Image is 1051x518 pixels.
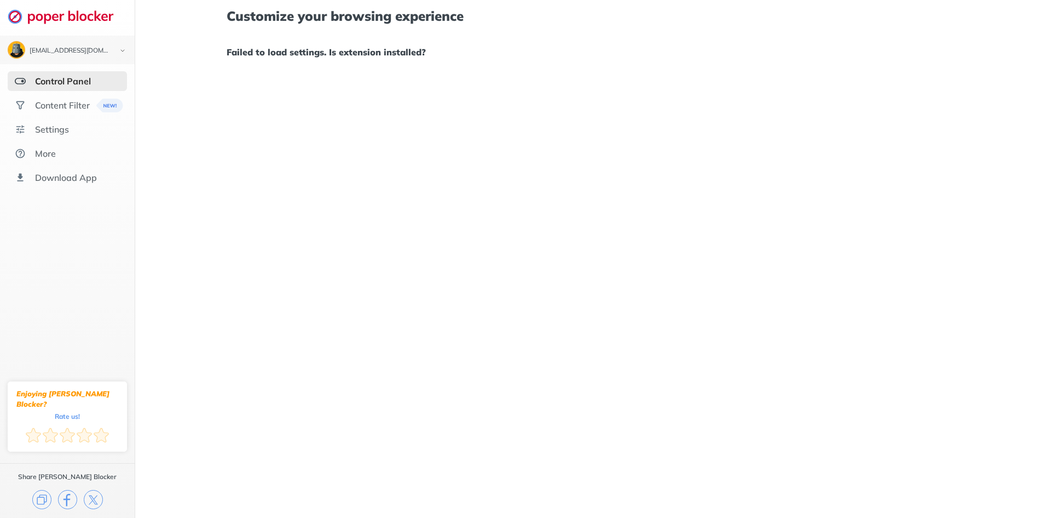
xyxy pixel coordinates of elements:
[15,172,26,183] img: download-app.svg
[55,414,80,419] div: Rate us!
[32,490,51,509] img: copy.svg
[15,148,26,159] img: about.svg
[15,100,26,111] img: social.svg
[15,76,26,87] img: features-selected.svg
[35,76,91,87] div: Control Panel
[8,9,125,24] img: logo-webpage.svg
[84,490,103,509] img: x.svg
[9,42,24,58] img: ACg8ocJ_PhfYdxqh7a1kgxJ0L4tksPPpjHwHhE8TC65IGNrWF3tfqEhPlw=s96-c
[35,148,56,159] div: More
[30,47,111,55] div: dust863@gmail.com
[227,45,959,59] h1: Failed to load settings. Is extension installed?
[35,124,69,135] div: Settings
[16,389,118,409] div: Enjoying [PERSON_NAME] Blocker?
[116,45,129,56] img: chevron-bottom-black.svg
[96,99,123,112] img: menuBanner.svg
[18,473,117,481] div: Share [PERSON_NAME] Blocker
[58,490,77,509] img: facebook.svg
[227,9,959,23] h1: Customize your browsing experience
[35,100,90,111] div: Content Filter
[15,124,26,135] img: settings.svg
[35,172,97,183] div: Download App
